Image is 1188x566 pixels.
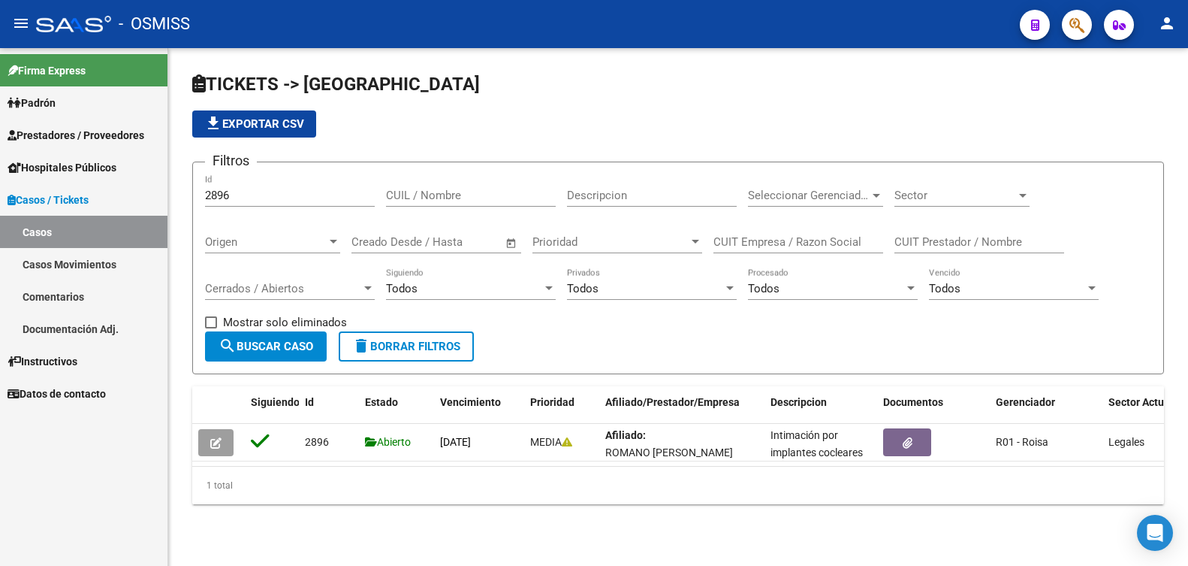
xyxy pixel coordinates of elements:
span: Hospitales Públicos [8,159,116,176]
span: Cerrados / Abiertos [205,282,361,295]
datatable-header-cell: Gerenciador [990,386,1102,436]
datatable-header-cell: Documentos [877,386,990,436]
span: Sector Actual [1108,396,1173,408]
span: Legales [1108,436,1144,448]
span: Borrar Filtros [352,340,460,353]
datatable-header-cell: Estado [359,386,434,436]
div: 1 total [192,467,1164,504]
span: Todos [386,282,418,295]
div: Open Intercom Messenger [1137,515,1173,551]
span: Documentos [883,396,943,408]
button: Exportar CSV [192,110,316,138]
input: End date [414,235,487,249]
datatable-header-cell: Id [299,386,359,436]
span: Todos [567,282,599,295]
span: Mostrar solo eliminados [223,313,347,331]
button: Borrar Filtros [339,331,474,362]
span: Prestadores / Proveedores [8,127,144,144]
span: Firma Express [8,62,86,79]
span: Sector [894,189,1016,202]
span: Id [305,396,314,408]
span: Todos [748,282,779,295]
span: Todos [929,282,960,295]
span: Datos de contacto [8,386,106,402]
span: Gerenciador [996,396,1055,408]
input: Start date [351,235,400,249]
mat-icon: search [219,337,237,355]
mat-icon: file_download [204,114,222,132]
span: R01 - Roisa [996,436,1048,448]
span: Prioridad [530,396,574,408]
span: Abierto [365,436,411,448]
div: ROMANO [PERSON_NAME] [605,444,733,462]
span: Intimación por implantes cocleares [770,429,863,459]
span: 2896 [305,436,329,448]
span: Instructivos [8,353,77,370]
span: Siguiendo [251,396,300,408]
button: Buscar Caso [205,331,327,362]
mat-icon: delete [352,337,370,355]
mat-icon: menu [12,14,30,32]
h3: Filtros [205,150,257,171]
span: - OSMISS [119,8,190,41]
span: Padrón [8,95,56,111]
datatable-header-cell: Prioridad [524,386,599,436]
span: Origen [205,235,327,249]
span: Vencimiento [440,396,501,408]
button: Open calendar [503,235,520,252]
span: Afiliado/Prestador/Empresa [605,396,740,408]
span: Prioridad [532,235,689,249]
datatable-header-cell: Vencimiento [434,386,524,436]
datatable-header-cell: Descripcion [764,386,877,436]
datatable-header-cell: Afiliado/Prestador/Empresa [599,386,764,436]
span: Estado [365,396,398,408]
span: Descripcion [770,396,827,408]
span: Seleccionar Gerenciador [748,189,870,202]
span: Casos / Tickets [8,192,89,208]
mat-icon: person [1158,14,1176,32]
span: [DATE] [440,436,471,448]
span: TICKETS -> [GEOGRAPHIC_DATA] [192,74,480,95]
span: Buscar Caso [219,340,313,353]
span: MEDIA [530,436,572,448]
datatable-header-cell: Siguiendo [245,386,299,436]
span: Exportar CSV [204,117,304,131]
strong: Afiliado: [605,429,646,441]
